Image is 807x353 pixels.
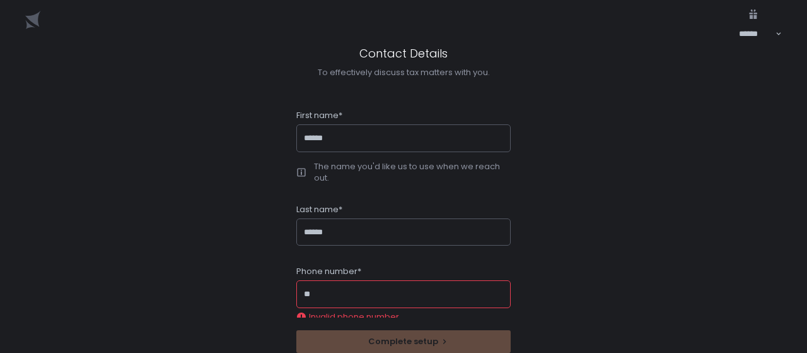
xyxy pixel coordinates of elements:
[296,266,361,277] span: Phone number*
[354,40,453,67] h1: Contact Details
[296,110,342,121] span: First name*
[296,204,342,215] span: Last name*
[314,161,511,184] div: The name you'd like us to use when we reach out.
[318,67,490,78] div: To effectively discuss tax matters with you.
[309,311,399,323] span: Invalid phone number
